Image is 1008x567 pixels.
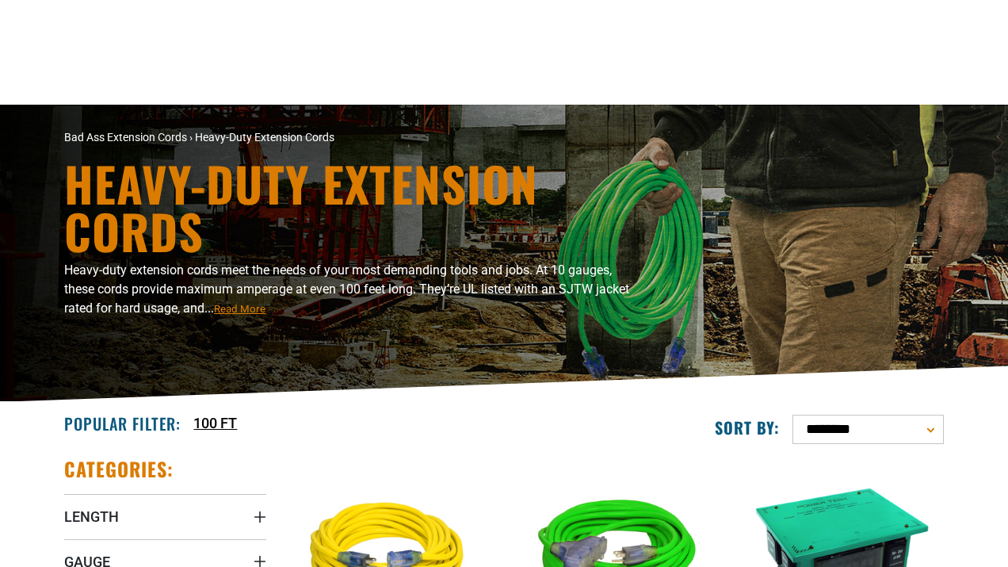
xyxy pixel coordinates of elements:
h2: Categories: [64,457,174,481]
span: Heavy-Duty Extension Cords [195,131,334,144]
span: Heavy-duty extension cords meet the needs of your most demanding tools and jobs. At 10 gauges, th... [64,262,629,316]
span: › [189,131,193,144]
a: 100 FT [193,412,237,434]
span: Read More [214,303,265,315]
h2: Popular Filter: [64,413,181,434]
h1: Heavy-Duty Extension Cords [64,159,643,255]
span: Length [64,508,119,526]
label: Sort by: [715,417,780,438]
summary: Length [64,494,266,538]
a: Bad Ass Extension Cords [64,131,187,144]
nav: breadcrumbs [64,129,643,146]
